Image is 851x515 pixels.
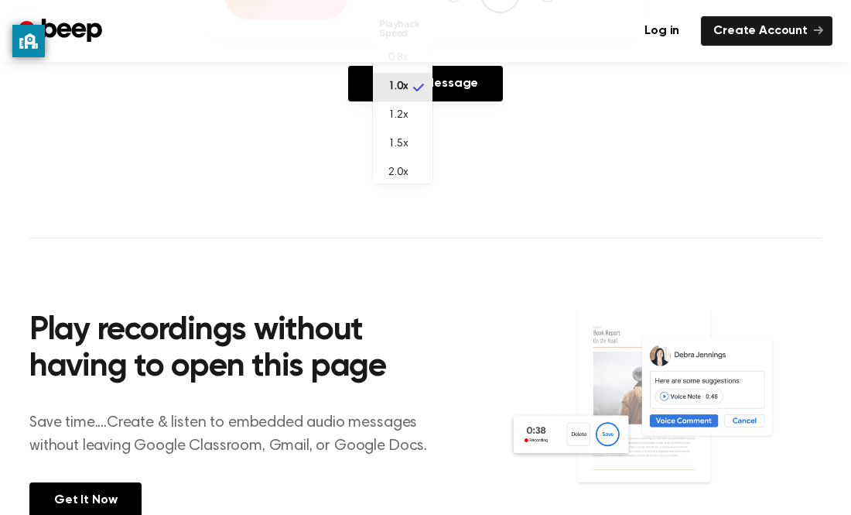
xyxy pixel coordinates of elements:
[388,79,408,95] span: 1.0x
[388,165,408,181] span: 2.0x
[348,66,503,101] a: Reply to Message
[29,313,446,386] h2: Play recordings without having to open this page
[388,136,408,153] span: 1.5x
[388,108,408,124] span: 1.2x
[632,16,692,46] a: Log in
[373,10,432,184] ul: 1.0x
[29,411,446,458] p: Save time....Create & listen to embedded audio messages without leaving Google Classroom, Gmail, ...
[701,16,832,46] a: Create Account
[19,16,106,46] a: Beep
[12,25,45,57] button: privacy banner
